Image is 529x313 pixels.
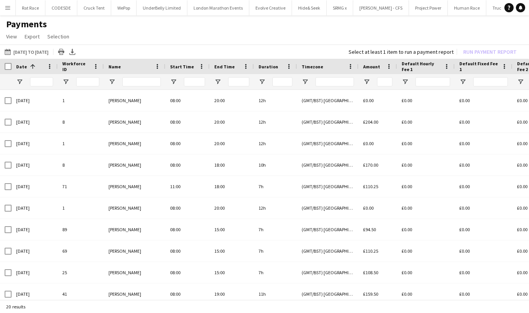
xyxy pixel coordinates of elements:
[108,162,141,168] span: [PERSON_NAME]
[108,205,141,211] span: [PERSON_NAME]
[254,90,297,111] div: 12h
[184,77,205,86] input: Start Time Filter Input
[315,77,354,86] input: Timezone Filter Input
[254,154,297,176] div: 10h
[397,111,455,132] div: £0.00
[108,64,121,70] span: Name
[108,78,115,85] button: Open Filter Menu
[455,111,512,132] div: £0.00
[259,64,278,70] span: Duration
[12,283,58,305] div: [DATE]
[108,227,141,232] span: [PERSON_NAME]
[210,133,254,154] div: 20:00
[170,64,194,70] span: Start Time
[58,262,104,283] div: 25
[397,176,455,197] div: £0.00
[187,0,249,15] button: London Marathon Events
[62,78,69,85] button: Open Filter Menu
[455,219,512,240] div: £0.00
[108,270,141,275] span: [PERSON_NAME]
[297,176,359,197] div: (GMT/BST) [GEOGRAPHIC_DATA]
[58,154,104,176] div: 8
[297,197,359,219] div: (GMT/BST) [GEOGRAPHIC_DATA]
[397,133,455,154] div: £0.00
[363,184,378,189] span: £110.25
[254,176,297,197] div: 7h
[363,248,378,254] span: £110.25
[77,0,111,15] button: Cruck Tent
[214,64,235,70] span: End Time
[455,197,512,219] div: £0.00
[459,61,499,72] span: Default Fixed Fee 1
[25,33,40,40] span: Export
[363,119,378,125] span: £204.00
[397,219,455,240] div: £0.00
[254,240,297,262] div: 7h
[165,133,210,154] div: 08:00
[363,141,374,146] span: £0.00
[210,283,254,305] div: 19:00
[397,197,455,219] div: £0.00
[254,111,297,132] div: 12h
[108,291,141,297] span: [PERSON_NAME]
[302,64,323,70] span: Timezone
[448,0,486,15] button: Human Race
[254,283,297,305] div: 11h
[165,176,210,197] div: 11:00
[210,240,254,262] div: 15:00
[402,78,409,85] button: Open Filter Menu
[12,111,58,132] div: [DATE]
[6,33,17,40] span: View
[302,78,309,85] button: Open Filter Menu
[455,154,512,176] div: £0.00
[3,31,20,41] a: View
[254,262,297,283] div: 7h
[455,283,512,305] div: £0.00
[111,0,137,15] button: WePop
[22,31,43,41] a: Export
[165,111,210,132] div: 08:00
[363,64,380,70] span: Amount
[108,248,141,254] span: [PERSON_NAME]
[58,90,104,111] div: 1
[363,227,376,232] span: £94.50
[12,133,58,154] div: [DATE]
[108,141,141,146] span: [PERSON_NAME]
[297,154,359,176] div: (GMT/BST) [GEOGRAPHIC_DATA]
[62,61,90,72] span: Workforce ID
[108,184,141,189] span: [PERSON_NAME]
[44,31,72,41] a: Selection
[30,77,53,86] input: Date Filter Input
[297,219,359,240] div: (GMT/BST) [GEOGRAPHIC_DATA]
[12,90,58,111] div: [DATE]
[297,240,359,262] div: (GMT/BST) [GEOGRAPHIC_DATA]
[214,78,221,85] button: Open Filter Menu
[455,240,512,262] div: £0.00
[455,176,512,197] div: £0.00
[58,219,104,240] div: 89
[76,77,99,86] input: Workforce ID Filter Input
[455,262,512,283] div: £0.00
[165,219,210,240] div: 08:00
[12,240,58,262] div: [DATE]
[297,283,359,305] div: (GMT/BST) [GEOGRAPHIC_DATA]
[57,47,66,56] app-action-btn: Print
[137,0,187,15] button: UnderBelly Limited
[363,78,370,85] button: Open Filter Menu
[12,176,58,197] div: [DATE]
[58,176,104,197] div: 71
[327,0,353,15] button: SRMG x
[165,262,210,283] div: 08:00
[58,111,104,132] div: 8
[170,78,177,85] button: Open Filter Menu
[363,270,378,275] span: £108.50
[165,283,210,305] div: 08:00
[377,77,392,86] input: Amount Filter Input
[210,154,254,176] div: 18:00
[165,240,210,262] div: 08:00
[397,90,455,111] div: £0.00
[363,205,374,211] span: £0.00
[3,47,50,56] button: [DATE] to [DATE]
[259,78,265,85] button: Open Filter Menu
[455,90,512,111] div: £0.00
